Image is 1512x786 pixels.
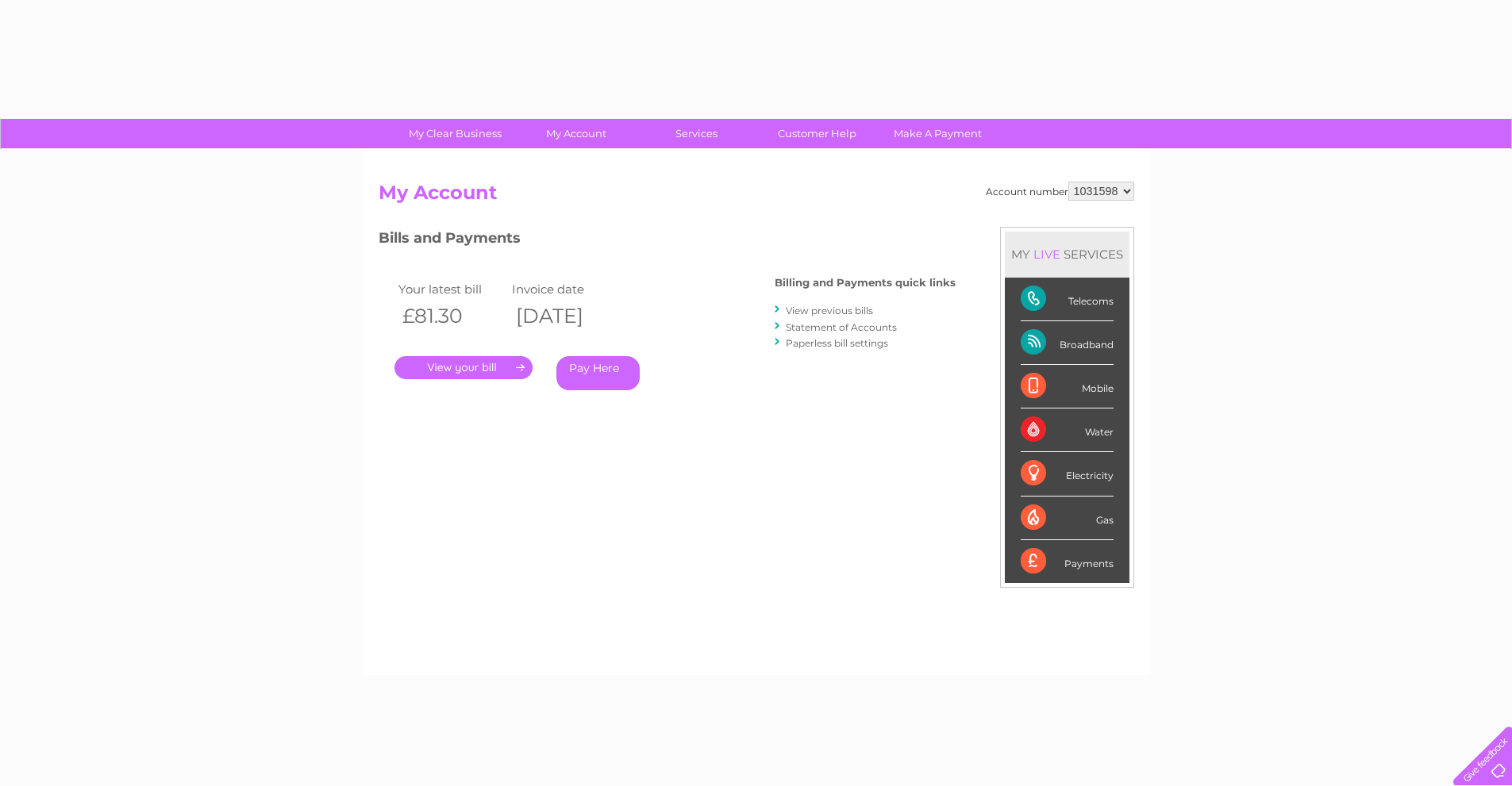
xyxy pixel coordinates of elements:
th: [DATE] [508,300,622,332]
div: LIVE [1030,247,1064,262]
a: Customer Help [752,119,883,148]
td: Invoice date [508,278,622,300]
a: Pay Here [556,356,640,390]
div: Payments [1021,540,1114,583]
a: . [394,356,533,379]
div: Electricity [1021,452,1114,496]
div: Account number [986,182,1134,201]
div: Mobile [1021,365,1114,408]
div: Gas [1021,497,1114,540]
a: Statement of Accounts [786,321,897,333]
a: My Clear Business [390,119,521,148]
div: Telecoms [1021,278,1114,321]
td: Your latest bill [394,278,509,300]
div: MY SERVICES [1005,232,1129,277]
h3: Bills and Payments [379,227,956,255]
a: Paperless bill settings [786,337,888,349]
h2: My Account [379,182,1134,212]
h4: Billing and Payments quick links [775,277,956,289]
th: £81.30 [394,300,509,332]
a: Services [631,119,762,148]
a: My Account [510,119,641,148]
div: Water [1021,408,1114,452]
a: Make A Payment [872,119,1003,148]
a: View previous bills [786,305,873,316]
div: Broadband [1021,321,1114,365]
